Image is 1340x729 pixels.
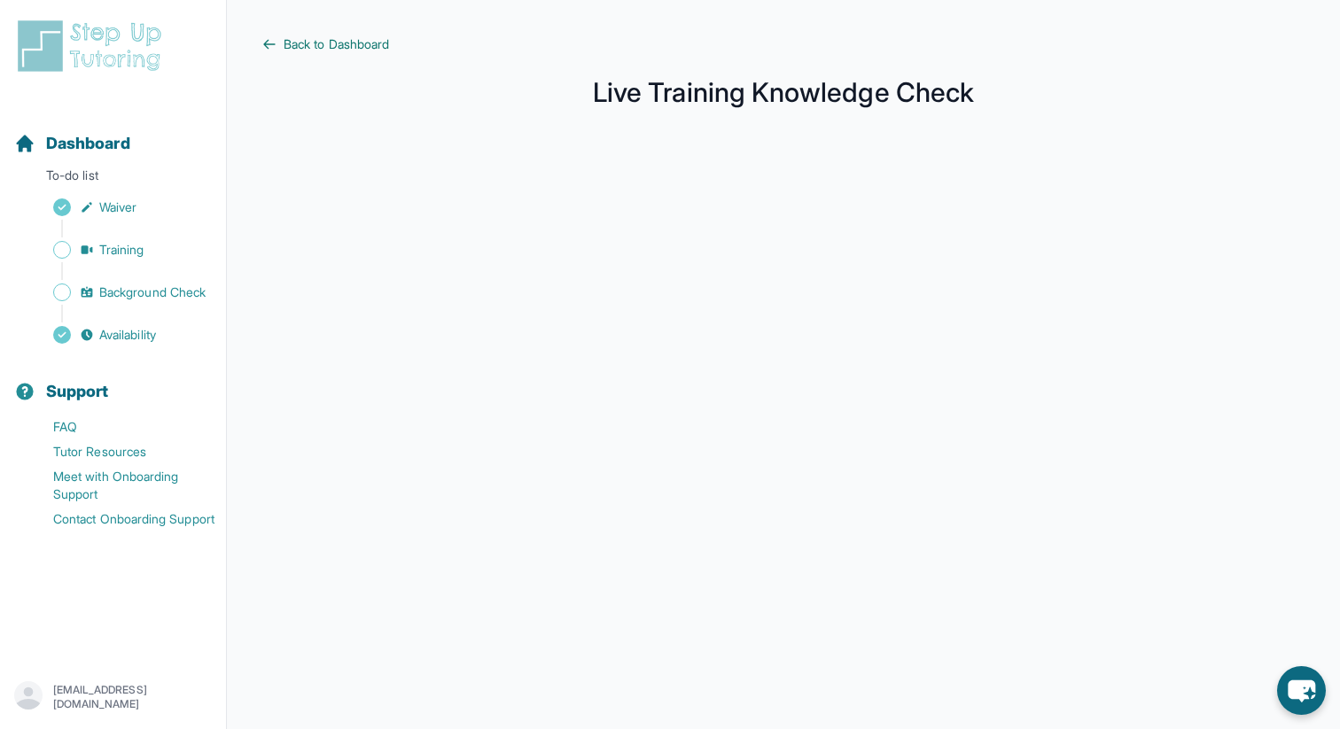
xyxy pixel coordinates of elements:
[14,195,226,220] a: Waiver
[14,322,226,347] a: Availability
[46,131,130,156] span: Dashboard
[7,103,219,163] button: Dashboard
[46,379,109,404] span: Support
[14,464,226,507] a: Meet with Onboarding Support
[262,81,1305,103] h1: Live Training Knowledge Check
[284,35,389,53] span: Back to Dashboard
[14,681,212,713] button: [EMAIL_ADDRESS][DOMAIN_NAME]
[99,198,136,216] span: Waiver
[14,415,226,439] a: FAQ
[1277,666,1326,715] button: chat-button
[53,683,212,711] p: [EMAIL_ADDRESS][DOMAIN_NAME]
[262,35,1305,53] a: Back to Dashboard
[7,167,219,191] p: To-do list
[14,439,226,464] a: Tutor Resources
[14,507,226,531] a: Contact Onboarding Support
[99,326,156,344] span: Availability
[14,237,226,262] a: Training
[99,241,144,259] span: Training
[14,280,226,305] a: Background Check
[14,131,130,156] a: Dashboard
[99,283,206,301] span: Background Check
[14,18,172,74] img: logo
[7,351,219,411] button: Support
